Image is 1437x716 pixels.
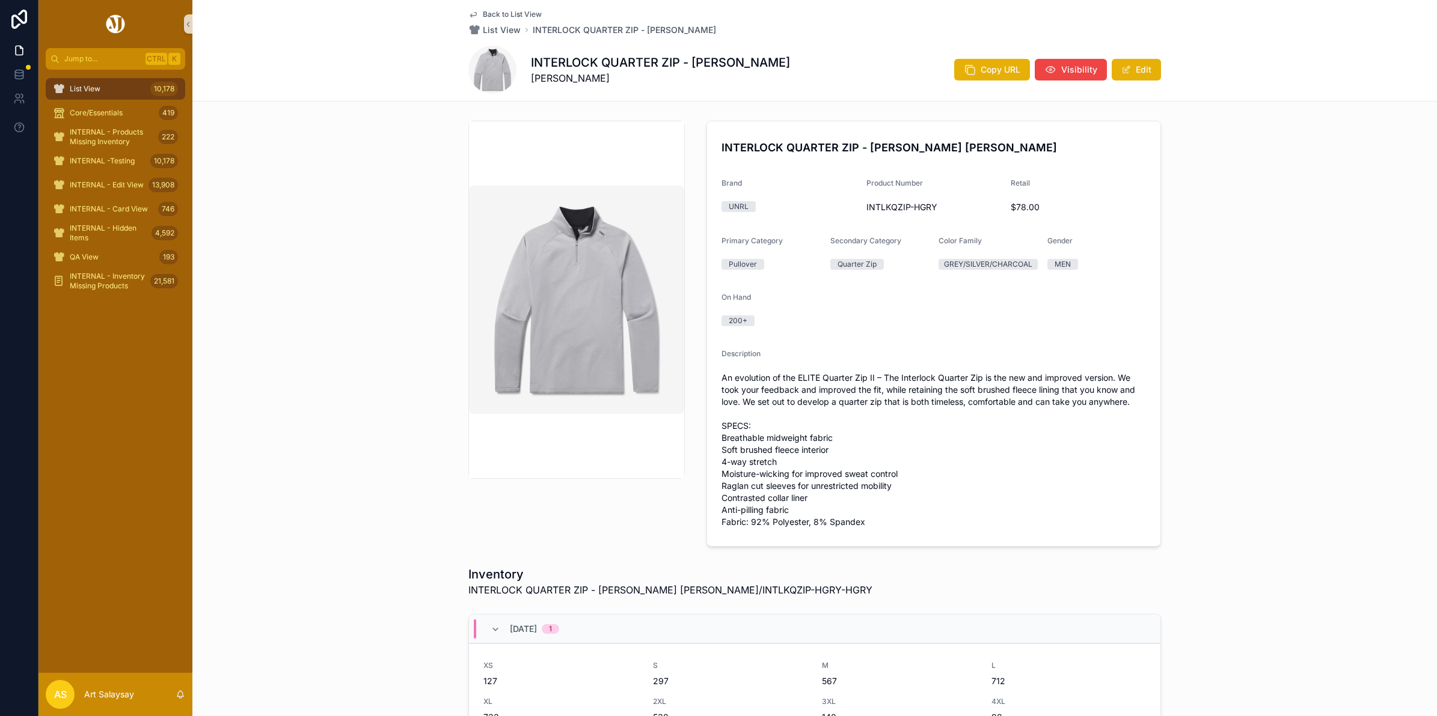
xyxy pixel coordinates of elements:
a: INTERNAL -Testing10,178 [46,150,185,172]
a: QA View193 [46,246,185,268]
span: 3XL [822,697,977,706]
a: INTERNAL - Card View746 [46,198,185,220]
span: Gender [1047,236,1073,245]
a: List View10,178 [46,78,185,100]
div: 222 [158,130,178,144]
span: On Hand [722,293,751,302]
div: 200+ [729,315,747,326]
span: Retail [1011,178,1030,187]
span: Color Family [939,236,982,245]
span: $78.00 [1011,201,1146,213]
div: Pullover [729,259,757,270]
span: XS [483,661,639,670]
span: INTLKQZIP-HGRY [866,201,1002,213]
span: QA View [70,252,99,262]
a: INTERNAL - Edit View13,908 [46,174,185,196]
span: INTERNAL -Testing [70,156,135,166]
a: INTERNAL - Inventory Missing Products21,581 [46,270,185,292]
span: List View [70,84,100,94]
div: Quarter Zip [838,259,877,270]
div: 4,592 [152,226,178,240]
a: INTERNAL - Hidden Items4,592 [46,222,185,244]
button: Copy URL [954,59,1030,80]
span: Product Number [866,178,923,187]
button: Jump to...CtrlK [46,48,185,70]
h1: Inventory [468,566,872,583]
div: UNRL [729,201,749,212]
div: 419 [159,106,178,120]
a: INTERNAL - Products Missing Inventory222 [46,126,185,148]
span: [PERSON_NAME] [531,71,790,85]
a: Core/Essentials419 [46,102,185,124]
span: Back to List View [483,10,542,19]
div: 1 [549,624,552,634]
span: An evolution of the ELITE Quarter Zip II – The Interlock Quarter Zip is the new and improved vers... [722,372,1146,528]
a: INTERLOCK QUARTER ZIP - [PERSON_NAME] [533,24,716,36]
span: Primary Category [722,236,783,245]
span: AS [54,687,67,702]
button: Visibility [1035,59,1107,80]
span: 297 [653,675,808,687]
span: Core/Essentials [70,108,123,118]
img: App logo [104,14,127,34]
div: 21,581 [150,274,178,288]
span: INTERNAL - Inventory Missing Products [70,272,146,291]
span: 127 [483,675,639,687]
span: Secondary Category [830,236,901,245]
span: 2XL [653,697,808,706]
p: Art Salaysay [84,688,134,700]
span: Jump to... [64,54,141,64]
span: XL [483,697,639,706]
span: INTERNAL - Hidden Items [70,223,147,243]
span: M [822,661,977,670]
span: 4XL [991,697,1147,706]
span: L [991,661,1147,670]
div: GREY/SILVER/CHARCOAL [944,259,1032,270]
h4: INTERLOCK QUARTER ZIP - [PERSON_NAME] [PERSON_NAME] [722,139,1146,156]
div: 10,178 [150,82,178,96]
span: [DATE] [510,623,537,635]
div: 746 [158,202,178,216]
span: Description [722,349,761,358]
span: INTERLOCK QUARTER ZIP - [PERSON_NAME] [PERSON_NAME]/INTLKQZIP-HGRY-HGRY [468,583,872,597]
div: MEN [1055,259,1071,270]
span: Ctrl [146,53,167,65]
div: 193 [159,250,178,264]
span: S [653,661,808,670]
div: 13,908 [149,178,178,192]
span: K [170,54,179,64]
div: scrollable content [38,70,192,308]
span: Visibility [1061,64,1097,76]
h1: INTERLOCK QUARTER ZIP - [PERSON_NAME] [531,54,790,71]
a: List View [468,24,521,36]
a: Back to List View [468,10,542,19]
span: 712 [991,675,1147,687]
span: INTERNAL - Card View [70,204,148,214]
img: UNRL-INTERLOCK-QUARTER-ZIP-HEATHER-GREY-F.webp [469,186,684,413]
div: 10,178 [150,154,178,168]
span: List View [483,24,521,36]
span: 567 [822,675,977,687]
span: INTERNAL - Edit View [70,180,144,190]
span: Copy URL [981,64,1020,76]
span: INTERNAL - Products Missing Inventory [70,127,153,147]
button: Edit [1112,59,1161,80]
span: Brand [722,178,742,187]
